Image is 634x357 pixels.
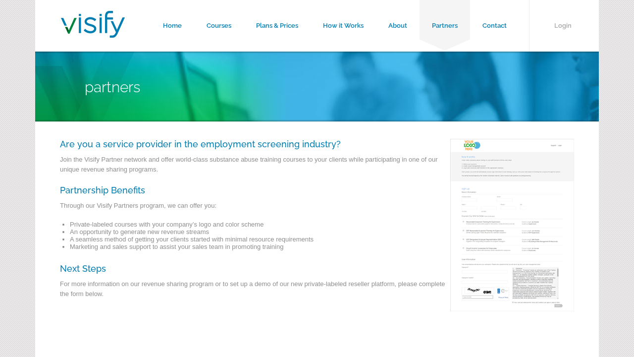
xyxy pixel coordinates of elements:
[70,236,574,243] li: A seamless method of getting your clients started with minimal resource requirements
[61,11,125,38] img: Visify Training
[85,78,140,96] span: Partners
[60,139,574,149] h3: Are you a service provider in the employment screening industry?
[70,221,574,228] li: Private-labeled courses with your company’s logo and color scheme
[70,243,574,250] li: Marketing and sales support to assist your sales team in promoting training
[61,26,125,41] a: Visify Training
[60,263,574,274] h3: Next Steps
[60,279,574,304] p: For more information on our revenue sharing program or to set up a demo of our new private-labele...
[60,185,574,195] h3: Partnership Benefits
[60,201,574,216] p: Through our Visify Partners program, we can offer you:
[70,228,574,236] li: An opportunity to generate new revenue streams
[60,155,574,179] p: Join the Visify Partner network and offer world-class substance abuse training courses to your cl...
